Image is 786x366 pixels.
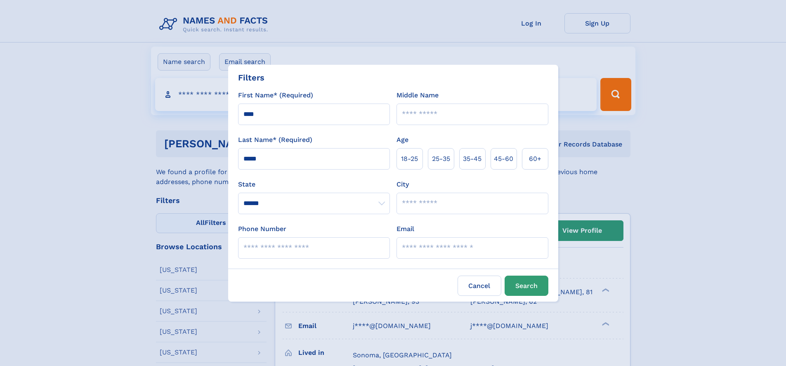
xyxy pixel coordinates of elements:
[463,154,482,164] span: 35‑45
[401,154,418,164] span: 18‑25
[505,276,548,296] button: Search
[238,135,312,145] label: Last Name* (Required)
[397,224,414,234] label: Email
[238,71,264,84] div: Filters
[238,224,286,234] label: Phone Number
[458,276,501,296] label: Cancel
[397,179,409,189] label: City
[397,90,439,100] label: Middle Name
[397,135,408,145] label: Age
[238,90,313,100] label: First Name* (Required)
[494,154,513,164] span: 45‑60
[238,179,390,189] label: State
[432,154,450,164] span: 25‑35
[529,154,541,164] span: 60+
